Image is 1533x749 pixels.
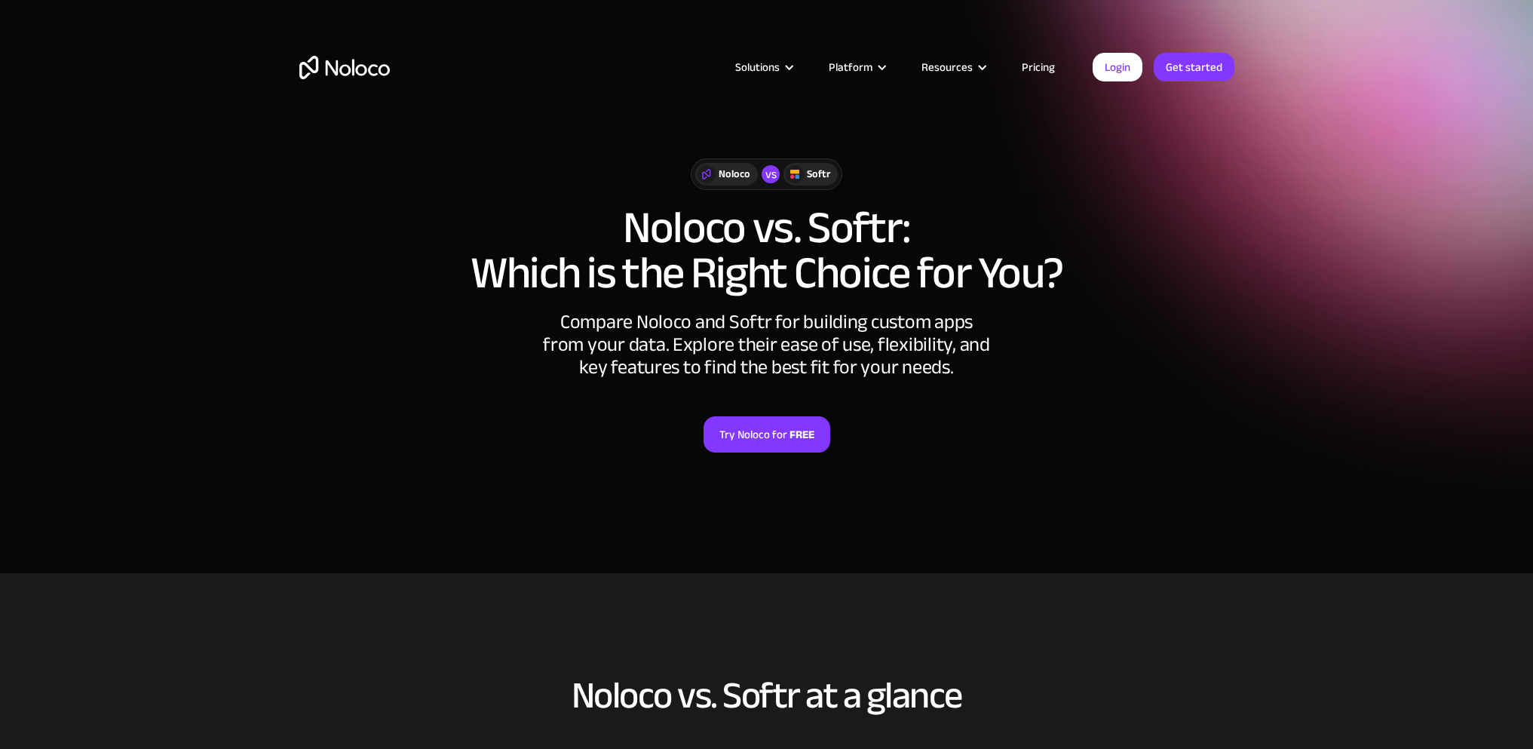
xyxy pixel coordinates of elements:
[735,57,780,77] div: Solutions
[299,675,1234,716] h2: Noloco vs. Softr at a glance
[299,56,390,79] a: home
[921,57,973,77] div: Resources
[762,165,780,183] div: vs
[1003,57,1074,77] a: Pricing
[299,205,1234,296] h1: Noloco vs. Softr: Which is the Right Choice for You?
[807,166,830,183] div: Softr
[789,425,814,444] strong: FREE
[716,57,810,77] div: Solutions
[704,416,830,453] a: Try Noloco forFREE
[829,57,872,77] div: Platform
[1154,53,1234,81] a: Get started
[719,166,750,183] div: Noloco
[810,57,903,77] div: Platform
[903,57,1003,77] div: Resources
[541,311,993,379] div: Compare Noloco and Softr for building custom apps from your data. Explore their ease of use, flex...
[1093,53,1142,81] a: Login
